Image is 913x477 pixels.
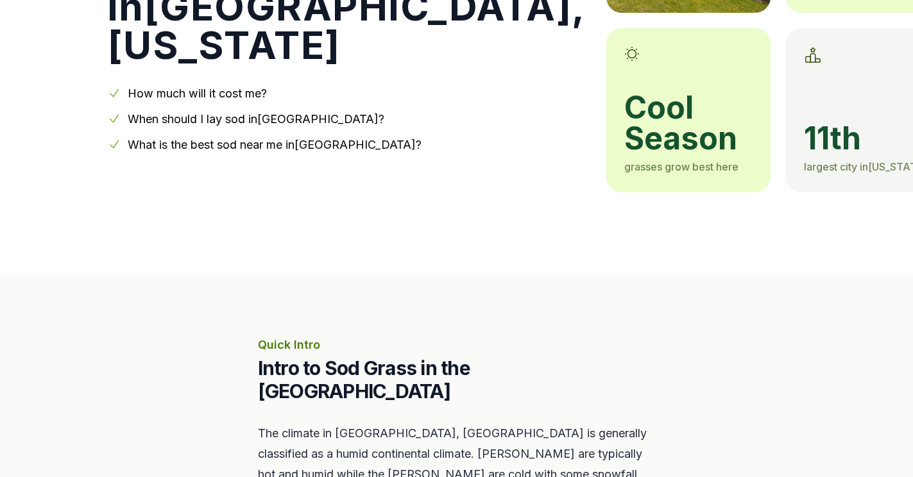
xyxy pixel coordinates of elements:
[258,336,656,354] p: Quick Intro
[128,112,384,126] a: When should I lay sod in[GEOGRAPHIC_DATA]?
[258,356,656,403] h2: Intro to Sod Grass in the [GEOGRAPHIC_DATA]
[128,138,422,151] a: What is the best sod near me in[GEOGRAPHIC_DATA]?
[624,92,753,154] span: cool season
[128,87,267,100] a: How much will it cost me?
[624,160,738,173] span: grasses grow best here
